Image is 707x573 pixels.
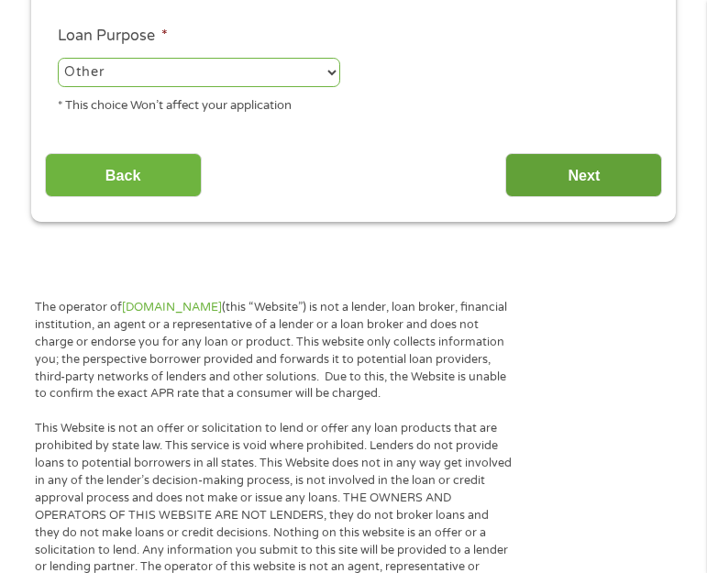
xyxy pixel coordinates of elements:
label: Loan Purpose [58,27,168,46]
input: Next [505,153,662,198]
a: [DOMAIN_NAME] [122,300,222,314]
input: Back [45,153,202,198]
div: * This choice Won’t affect your application [58,90,340,115]
p: The operator of (this “Website”) is not a lender, loan broker, financial institution, an agent or... [35,299,513,402]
